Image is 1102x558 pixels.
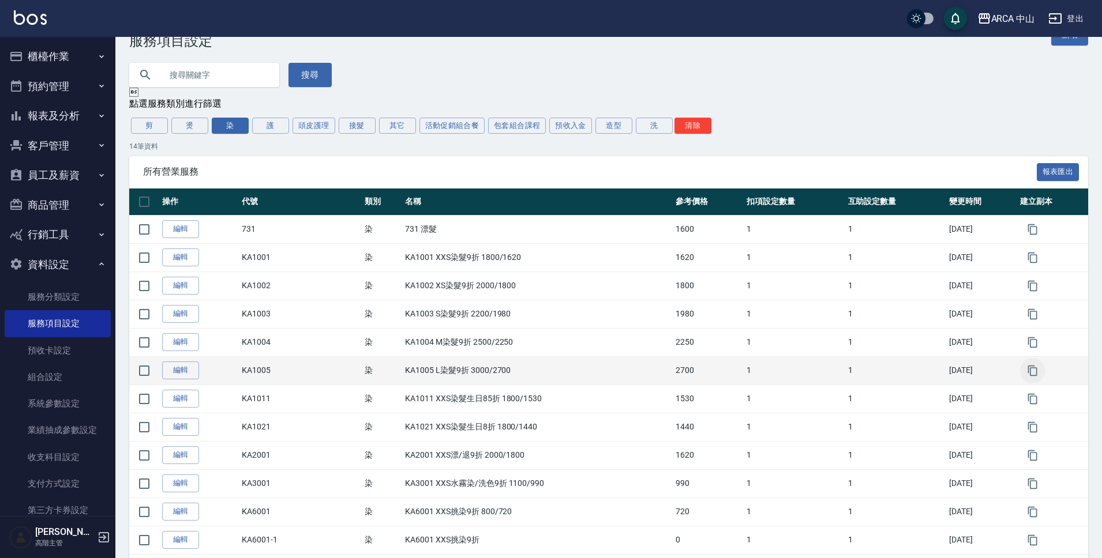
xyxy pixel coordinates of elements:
[239,188,361,216] th: 代號
[239,356,361,384] td: KA1005
[673,356,744,384] td: 2700
[162,531,199,549] a: 編輯
[362,497,403,526] td: 染
[402,356,673,384] td: KA1005 L染髮9折 3000/2700
[239,243,361,272] td: KA1001
[5,497,111,523] a: 第三方卡券設定
[1017,188,1088,216] th: 建立副本
[362,526,403,554] td: 染
[744,384,845,413] td: 1
[5,310,111,337] a: 服務項目設定
[5,190,111,220] button: 商品管理
[845,188,946,216] th: 互助設定數量
[744,272,845,300] td: 1
[402,469,673,497] td: KA3001 XXS水霧染/洗色9折 1100/990
[595,118,632,134] button: 造型
[845,526,946,554] td: 1
[362,215,403,243] td: 染
[946,356,1017,384] td: [DATE]
[744,328,845,356] td: 1
[402,188,673,216] th: 名稱
[362,384,403,413] td: 染
[673,272,744,300] td: 1800
[5,444,111,470] a: 收支科目設定
[362,188,403,216] th: 類別
[5,101,111,131] button: 報表及分析
[288,63,332,87] button: 搜尋
[946,300,1017,328] td: [DATE]
[549,118,592,134] button: 預收入金
[239,328,361,356] td: KA1004
[673,300,744,328] td: 1980
[973,7,1040,31] button: ARCA 中山
[239,526,361,554] td: KA6001-1
[744,413,845,441] td: 1
[744,243,845,272] td: 1
[14,10,47,25] img: Logo
[362,300,403,328] td: 染
[673,497,744,526] td: 720
[946,243,1017,272] td: [DATE]
[402,441,673,469] td: KA2001 XXS漂/退9折 2000/1800
[845,413,946,441] td: 1
[212,118,249,134] button: 染
[946,188,1017,216] th: 變更時間
[5,160,111,190] button: 員工及薪資
[171,118,208,134] button: 燙
[845,356,946,384] td: 1
[946,272,1017,300] td: [DATE]
[402,243,673,272] td: KA1001 XXS染髮9折 1800/1620
[845,243,946,272] td: 1
[129,141,1088,152] p: 14 筆資料
[944,7,967,30] button: save
[5,71,111,101] button: 預約管理
[362,272,403,300] td: 染
[5,131,111,161] button: 客戶管理
[35,538,94,548] p: 高階主管
[5,417,111,443] a: 業績抽成參數設定
[744,215,845,243] td: 1
[402,215,673,243] td: 731 漂髮
[673,188,744,216] th: 參考價格
[946,413,1017,441] td: [DATE]
[845,469,946,497] td: 1
[239,272,361,300] td: KA1002
[362,356,403,384] td: 染
[402,300,673,328] td: KA1003 S染髮9折 2200/1980
[252,118,289,134] button: 護
[162,390,199,408] a: 編輯
[744,441,845,469] td: 1
[379,118,416,134] button: 其它
[362,328,403,356] td: 染
[159,188,239,216] th: 操作
[339,118,376,134] button: 接髮
[362,441,403,469] td: 染
[402,413,673,441] td: KA1021 XXS染髮生日8折 1800/1440
[293,118,335,134] button: 頭皮護理
[129,98,1088,110] div: 點選服務類別進行篩選
[162,503,199,521] a: 編輯
[239,497,361,526] td: KA6001
[488,118,546,134] button: 包套組合課程
[845,300,946,328] td: 1
[239,300,361,328] td: KA1003
[673,328,744,356] td: 2250
[162,418,199,436] a: 編輯
[744,356,845,384] td: 1
[845,328,946,356] td: 1
[35,526,94,538] h5: [PERSON_NAME]
[5,42,111,71] button: 櫃檯作業
[744,300,845,328] td: 1
[419,118,485,134] button: 活動促銷組合餐
[946,526,1017,554] td: [DATE]
[845,272,946,300] td: 1
[636,118,673,134] button: 洗
[162,474,199,492] a: 編輯
[674,118,711,134] button: 清除
[402,384,673,413] td: KA1011 XXS染髮生日85折 1800/1530
[5,284,111,310] a: 服務分類設定
[744,188,845,216] th: 扣項設定數量
[1037,165,1079,176] a: 報表匯出
[946,441,1017,469] td: [DATE]
[946,384,1017,413] td: [DATE]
